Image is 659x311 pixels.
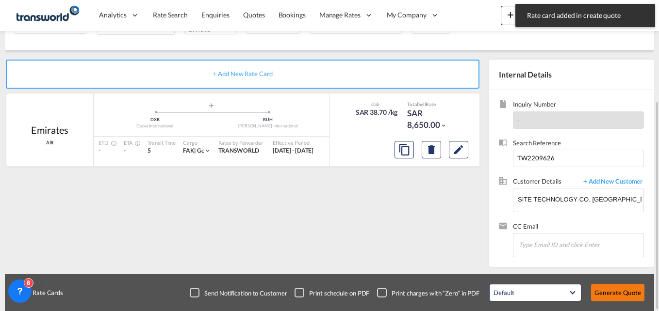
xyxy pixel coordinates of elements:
div: Total Rate [407,101,456,108]
span: | [194,147,196,154]
div: RUH [212,117,325,123]
span: Analytics [99,10,127,20]
md-icon: assets/icons/custom/roll-o-plane.svg [206,103,217,108]
div: DXB [99,117,212,123]
span: FAK [183,147,197,154]
div: TRANSWORLD [218,147,263,155]
span: Enquiries [201,11,230,19]
md-chips-wrap: Chips container. Enter the text area, then type text, and press enter to add a chip. [517,233,643,255]
div: Cargo [183,139,211,146]
div: gc [183,147,204,155]
button: Edit [449,141,468,158]
div: 5 [148,147,176,155]
button: Generate Quote [591,284,644,301]
span: + Add New Customer [578,177,644,188]
input: Enter search reference [513,150,644,167]
button: icon-plus 400-fgNewicon-chevron-down [501,6,545,25]
div: slab [353,101,398,108]
span: Rate Cards [28,288,63,297]
span: Manage Rates [319,10,361,20]
span: AIR [46,139,54,146]
md-icon: icon-plus 400-fg [505,9,516,20]
div: SAR 38.70 /kg [356,108,398,117]
span: - [124,147,126,154]
div: Effective Period [273,139,314,146]
div: Emirates [31,123,68,137]
span: Customer Details [513,177,578,188]
md-icon: icon-chevron-down [204,147,211,154]
md-icon: icon-chevron-down [440,122,447,129]
md-icon: Estimated Time Of Departure [108,140,114,146]
img: 1a84b2306ded11f09c1219774cd0a0fe.png [15,4,80,26]
span: Quotes [243,11,264,19]
span: Inquiry Number [513,100,644,111]
div: Print charges with “Zero” in PDF [392,289,479,297]
div: Internal Details [489,60,654,90]
button: Delete [422,141,441,158]
span: - [99,147,100,154]
span: Search Reference [513,139,644,150]
button: Copy [395,141,414,158]
span: - [517,116,520,124]
span: [DATE] - [DATE] [273,147,314,154]
md-checkbox: Checkbox No Ink [190,288,287,297]
span: Rate card added in create quote [524,11,646,20]
div: ETA [124,139,138,146]
input: Enter Customer Details [518,188,643,210]
div: + Add New Rate Card [6,60,479,89]
div: Print schedule on PDF [309,289,369,297]
div: Transit Time [148,139,176,146]
span: New [505,11,541,18]
input: Chips input. [519,234,616,255]
span: My Company [387,10,427,20]
span: Rate Search [153,11,188,19]
span: TRANSWORLD [218,147,259,154]
div: SAR 8,650.00 [407,108,456,131]
md-icon: Estimated Time Of Arrival [132,140,138,146]
div: Send Notification to Customer [204,289,287,297]
span: CC Email [513,222,644,233]
div: [PERSON_NAME] International [212,123,325,129]
div: ETD [99,139,114,146]
span: Sell [418,101,426,107]
span: Bookings [279,11,306,19]
div: Dubai International [99,123,212,129]
div: 24 Sep 2025 - 30 Sep 2025 [273,147,314,155]
md-checkbox: Checkbox No Ink [295,288,369,297]
div: Rates by Forwarder [218,139,263,146]
md-icon: assets/icons/custom/copyQuote.svg [398,144,410,155]
div: Default [494,289,514,296]
md-checkbox: Checkbox No Ink [377,288,479,297]
span: + Add New Rate Card [213,70,272,78]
